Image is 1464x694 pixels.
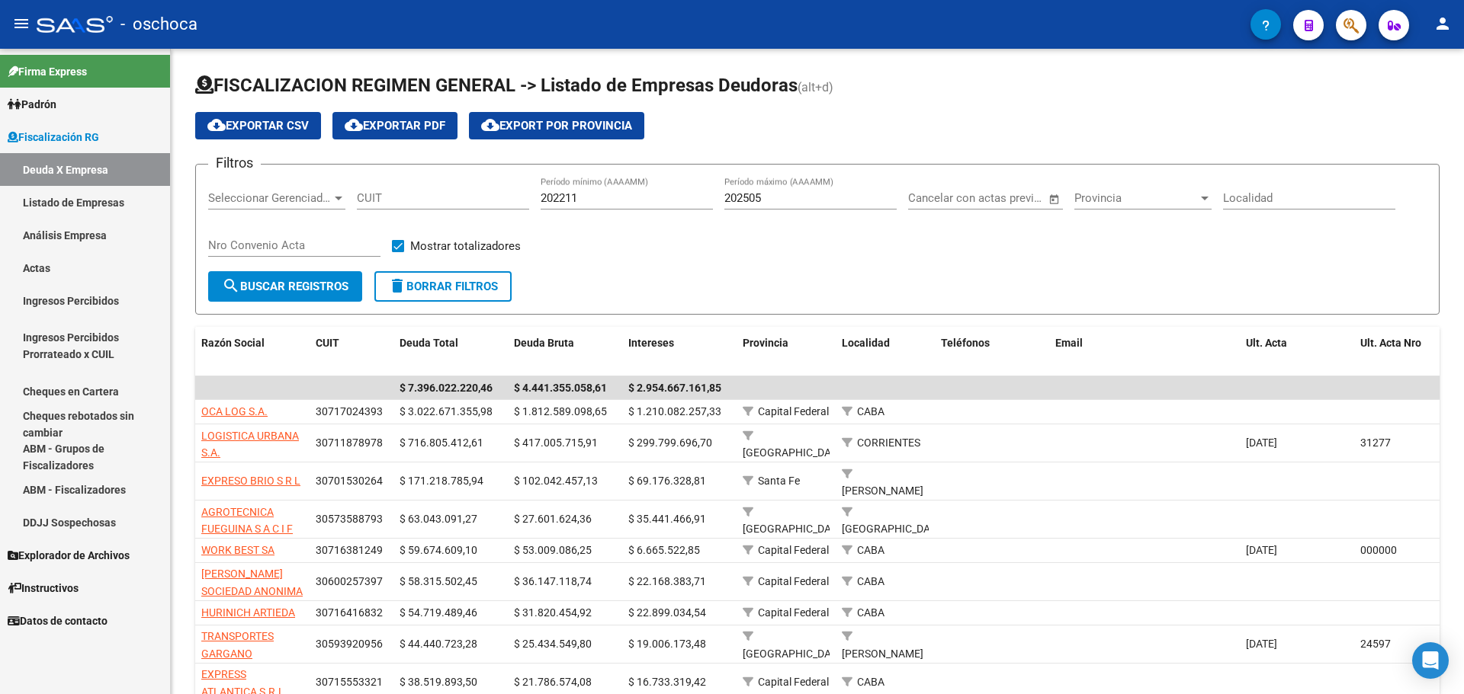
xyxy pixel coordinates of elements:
datatable-header-cell: Deuda Total [393,327,508,377]
span: $ 38.519.893,50 [400,676,477,688]
mat-icon: delete [388,277,406,295]
datatable-header-cell: Intereses [622,327,737,377]
span: 30715553321 [316,676,383,688]
span: Explorador de Archivos [8,547,130,564]
span: [DATE] [1246,638,1277,650]
span: Exportar PDF [345,119,445,133]
span: $ 27.601.624,36 [514,513,592,525]
span: Borrar Filtros [388,280,498,293]
span: $ 2.954.667.161,85 [628,382,721,394]
span: Buscar Registros [222,280,348,293]
button: Buscar Registros [208,271,362,302]
span: AGROTECNICA FUEGUINA S A C I F [201,506,293,536]
span: [PERSON_NAME] NORTE [842,648,923,677]
span: Capital Federal [758,676,829,688]
span: $ 36.147.118,74 [514,575,592,587]
span: TRANSPORTES GARGANO SOCIEDAD ANONIMA [201,630,303,677]
span: Firma Express [8,63,87,80]
span: Seleccionar Gerenciador [208,191,332,205]
span: 000000 [1360,544,1397,556]
span: Provincia [1074,191,1198,205]
span: $ 22.168.383,71 [628,575,706,587]
mat-icon: person [1433,14,1452,33]
h3: Filtros [208,152,261,174]
span: $ 69.176.328,81 [628,475,706,487]
datatable-header-cell: Localidad [836,327,935,377]
datatable-header-cell: Razón Social [195,327,310,377]
span: WORK BEST SA [201,544,274,556]
span: 30717024393 [316,405,383,417]
span: 30701530264 [316,475,383,487]
span: FISCALIZACION REGIMEN GENERAL -> Listado de Empresas Deudoras [195,75,798,96]
span: [GEOGRAPHIC_DATA] [743,446,846,459]
button: Exportar PDF [332,112,457,139]
datatable-header-cell: CUIT [310,327,393,377]
span: 31277 [1360,437,1391,449]
span: 24597 [1360,638,1391,650]
span: EXPRESO BRIO S R L [201,475,300,487]
span: Mostrar totalizadores [410,237,521,255]
span: (alt+d) [798,80,833,94]
span: $ 716.805.412,61 [400,437,483,449]
datatable-header-cell: Email [1049,327,1240,377]
span: 30573588793 [316,513,383,525]
span: Razón Social [201,337,265,349]
span: - oschoca [120,8,197,41]
span: [DATE] [1246,437,1277,449]
span: Deuda Bruta [514,337,574,349]
span: $ 4.441.355.058,61 [514,382,607,394]
span: Localidad [842,337,890,349]
span: $ 21.786.574,08 [514,676,592,688]
span: [DATE] [1246,544,1277,556]
span: $ 171.218.785,94 [400,475,483,487]
span: Teléfonos [941,337,990,349]
span: CUIT [316,337,339,349]
span: $ 53.009.086,25 [514,544,592,556]
span: 30716416832 [316,606,383,619]
span: CORRIENTES [857,437,920,449]
span: $ 58.315.502,45 [400,575,477,587]
datatable-header-cell: Provincia [737,327,836,377]
span: [PERSON_NAME] SOCIEDAD ANONIMA [201,568,303,597]
datatable-header-cell: Teléfonos [935,327,1049,377]
button: Exportar CSV [195,112,321,139]
span: Export por Provincia [481,119,632,133]
span: $ 299.799.696,70 [628,437,712,449]
mat-icon: search [222,277,240,295]
span: Instructivos [8,580,79,596]
span: $ 44.440.723,28 [400,638,477,650]
button: Borrar Filtros [374,271,512,302]
span: CABA [857,405,884,417]
span: Intereses [628,337,674,349]
span: CABA [857,544,884,556]
span: 30593920956 [316,638,383,650]
span: [GEOGRAPHIC_DATA] [743,523,846,535]
span: 30600257397 [316,575,383,587]
span: $ 102.042.457,13 [514,475,598,487]
span: CABA [857,676,884,688]
span: $ 59.674.609,10 [400,544,477,556]
span: $ 1.812.589.098,65 [514,405,607,417]
span: CABA [857,575,884,587]
span: $ 63.043.091,27 [400,513,477,525]
span: Provincia [743,337,788,349]
mat-icon: cloud_download [207,116,226,134]
span: $ 1.210.082.257,33 [628,405,721,417]
span: $ 22.899.034,54 [628,606,706,619]
span: CABA [857,606,884,619]
span: [GEOGRAPHIC_DATA] [743,648,846,660]
span: $ 7.396.022.220,46 [400,382,493,394]
span: Capital Federal [758,606,829,619]
span: 30711878978 [316,437,383,449]
datatable-header-cell: Ult. Acta [1240,327,1354,377]
span: $ 19.006.173,48 [628,638,706,650]
div: Open Intercom Messenger [1412,642,1449,679]
mat-icon: menu [12,14,30,33]
span: $ 54.719.489,46 [400,606,477,619]
span: HURINICH ARTIEDA [201,606,295,619]
span: Padrón [8,96,56,113]
span: Exportar CSV [207,119,309,133]
span: Capital Federal [758,575,829,587]
span: OCA LOG S.A. [201,405,268,417]
mat-icon: cloud_download [481,116,499,134]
